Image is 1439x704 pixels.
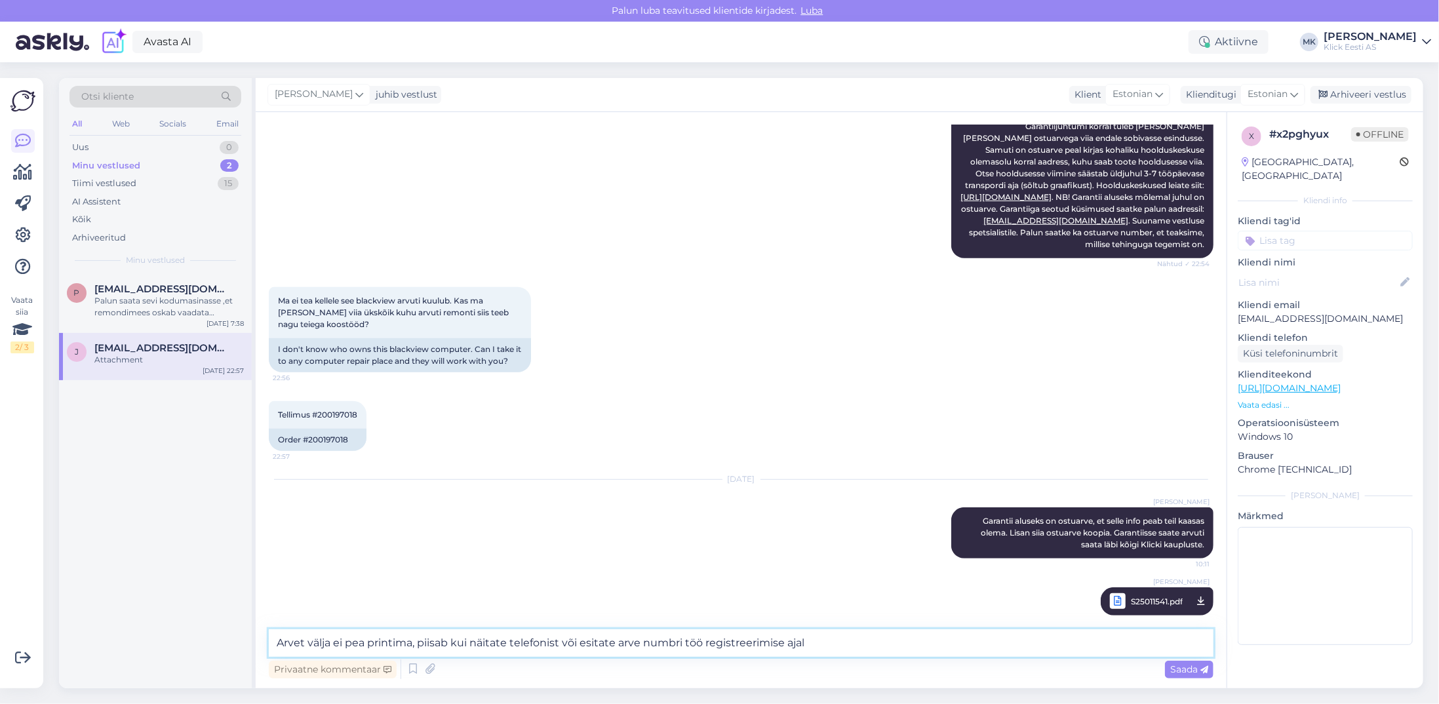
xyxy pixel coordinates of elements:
img: Askly Logo [10,88,35,113]
a: [URL][DOMAIN_NAME] [1238,382,1341,394]
span: P [74,288,80,298]
textarea: Arvet välja ei pea printima, piisab kui näitate telefonist või esitate arve numbri töö registreer... [269,629,1213,657]
span: x [1249,131,1254,141]
div: Klick Eesti AS [1324,42,1417,52]
div: [GEOGRAPHIC_DATA], [GEOGRAPHIC_DATA] [1242,155,1400,183]
div: 15 [218,177,239,190]
div: Tiimi vestlused [72,177,136,190]
div: MK [1300,33,1318,51]
span: [PERSON_NAME] [1153,497,1210,507]
span: S25011541.pdf [1131,593,1183,610]
a: [EMAIL_ADDRESS][DOMAIN_NAME] [983,216,1128,225]
span: Luba [797,5,827,16]
div: Attachment [94,354,244,366]
div: Aktiivne [1189,30,1269,54]
div: I don't know who owns this blackview computer. Can I take it to any computer repair place and the... [269,338,531,372]
div: Arhiveeritud [72,231,126,244]
span: 22:57 [273,452,322,461]
div: AI Assistent [72,195,121,208]
span: 10:11 [1160,559,1210,569]
p: Kliendi telefon [1238,331,1413,345]
span: Offline [1351,127,1409,142]
div: Socials [157,115,189,132]
div: 2 [220,159,239,172]
span: Tellimus #200197018 [278,410,357,420]
div: Palun saata sevi kodumasinasse ,et remondimees oskab vaadata [PERSON_NAME] mis täpsemalt viga on [94,295,244,319]
div: juhib vestlust [370,88,437,102]
div: # x2pghyux [1269,127,1351,142]
p: Vaata edasi ... [1238,399,1413,411]
span: [PERSON_NAME] [275,87,353,102]
div: [PERSON_NAME] [1324,31,1417,42]
span: Garantii aluseks on ostuarve, et selle info peab teil kaasas olema. Lisan siia ostuarve koopia. G... [981,516,1206,549]
span: Saada [1170,663,1208,675]
div: All [69,115,85,132]
span: Estonian [1248,87,1288,102]
span: 22:56 [273,373,322,383]
span: Otsi kliente [81,90,134,104]
div: Order #200197018 [269,429,366,451]
p: Chrome [TECHNICAL_ID] [1238,463,1413,477]
a: Avasta AI [132,31,203,53]
input: Lisa nimi [1238,275,1398,290]
p: Windows 10 [1238,430,1413,444]
img: explore-ai [100,28,127,56]
p: [EMAIL_ADDRESS][DOMAIN_NAME] [1238,312,1413,326]
span: Minu vestlused [126,254,185,266]
div: Kliendi info [1238,195,1413,206]
div: Minu vestlused [72,159,140,172]
div: 2 / 3 [10,342,34,353]
div: [DATE] 22:57 [203,366,244,376]
p: Kliendi tag'id [1238,214,1413,228]
div: Email [214,115,241,132]
span: Tere! Garantiijuhtumi korral tuleb [PERSON_NAME] [PERSON_NAME] ostuarvega viia endale sobivasse e... [960,98,1206,249]
div: Kõik [72,213,91,226]
p: Brauser [1238,449,1413,463]
p: Operatsioonisüsteem [1238,416,1413,430]
div: Klienditugi [1181,88,1236,102]
div: Web [109,115,132,132]
span: 10:11 [1160,612,1210,629]
div: Klient [1069,88,1101,102]
a: [PERSON_NAME]S25011541.pdf10:11 [1101,587,1213,616]
div: [PERSON_NAME] [1238,490,1413,501]
div: Arhiveeri vestlus [1311,86,1411,104]
span: Piretpalmi23@gmail.com [94,283,231,295]
div: [DATE] 7:38 [207,319,244,328]
span: j [75,347,79,357]
span: Ma ei tea kellele see blackview arvuti kuulub. Kas ma [PERSON_NAME] viia ükskõik kuhu arvuti remo... [278,296,511,329]
div: Uus [72,141,89,154]
a: [URL][DOMAIN_NAME] [960,192,1052,202]
p: Klienditeekond [1238,368,1413,381]
p: Märkmed [1238,509,1413,523]
div: Küsi telefoninumbrit [1238,345,1343,362]
span: [PERSON_NAME] [1153,577,1210,587]
div: Vaata siia [10,294,34,353]
p: Kliendi nimi [1238,256,1413,269]
a: [PERSON_NAME]Klick Eesti AS [1324,31,1431,52]
p: Kliendi email [1238,298,1413,312]
div: [DATE] [269,473,1213,485]
div: Privaatne kommentaar [269,661,397,678]
span: Estonian [1113,87,1153,102]
span: janismeerents@hot.ee [94,342,231,354]
span: Nähtud ✓ 22:54 [1157,259,1210,269]
div: 0 [220,141,239,154]
input: Lisa tag [1238,231,1413,250]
